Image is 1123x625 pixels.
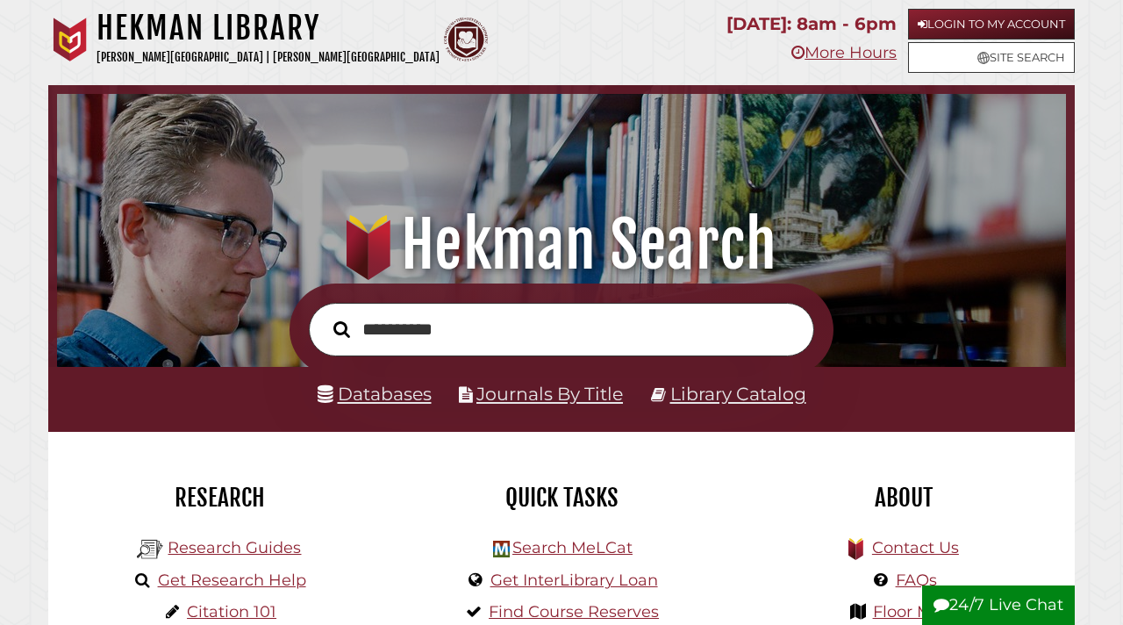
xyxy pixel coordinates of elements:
[476,383,623,405] a: Journals By Title
[512,538,633,557] a: Search MeLCat
[489,602,659,621] a: Find Course Reserves
[61,483,377,513] h2: Research
[791,43,897,62] a: More Hours
[490,571,658,590] a: Get InterLibrary Loan
[48,18,92,61] img: Calvin University
[187,602,276,621] a: Citation 101
[908,9,1075,40] a: Login to My Account
[896,571,937,590] a: FAQs
[670,383,806,405] a: Library Catalog
[404,483,719,513] h2: Quick Tasks
[726,9,897,40] p: [DATE]: 8am - 6pm
[325,316,359,341] button: Search
[444,18,488,61] img: Calvin Theological Seminary
[318,383,432,405] a: Databases
[333,320,350,338] i: Search
[97,47,440,68] p: [PERSON_NAME][GEOGRAPHIC_DATA] | [PERSON_NAME][GEOGRAPHIC_DATA]
[908,42,1075,73] a: Site Search
[872,538,959,557] a: Contact Us
[168,538,301,557] a: Research Guides
[158,571,306,590] a: Get Research Help
[873,602,960,621] a: Floor Maps
[97,9,440,47] h1: Hekman Library
[137,536,163,563] img: Hekman Library Logo
[493,541,510,557] img: Hekman Library Logo
[746,483,1062,513] h2: About
[74,206,1049,284] h1: Hekman Search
